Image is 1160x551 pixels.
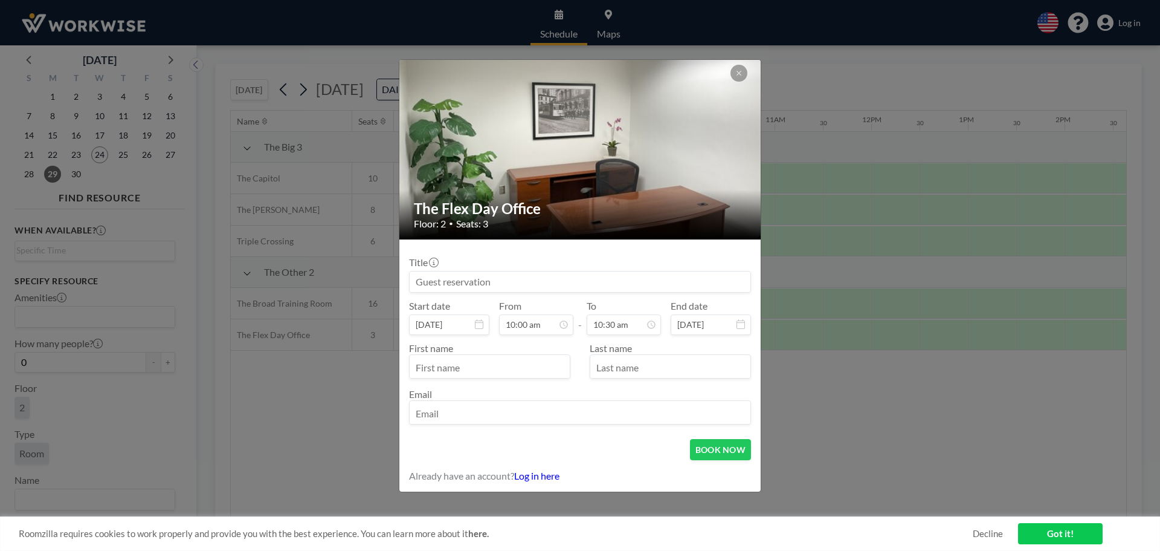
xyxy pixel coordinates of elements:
label: Title [409,256,437,269]
input: Guest reservation [410,272,750,292]
label: End date [671,300,707,312]
span: • [449,219,453,228]
input: Last name [590,357,750,378]
a: Log in here [514,470,559,481]
input: Email [410,403,750,424]
span: Roomzilla requires cookies to work properly and provide you with the best experience. You can lea... [19,528,973,540]
label: To [587,300,596,312]
button: BOOK NOW [690,439,751,460]
img: 537.jpg [399,13,762,285]
span: Floor: 2 [414,218,446,230]
span: Already have an account? [409,470,514,482]
a: Decline [973,528,1003,540]
span: - [578,304,582,331]
input: First name [410,357,570,378]
label: First name [409,342,453,354]
label: Start date [409,300,450,312]
label: Last name [590,342,632,354]
label: Email [409,388,432,400]
span: Seats: 3 [456,218,488,230]
label: From [499,300,521,312]
h2: The Flex Day Office [414,200,747,218]
a: here. [468,528,489,539]
a: Got it! [1018,523,1103,544]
